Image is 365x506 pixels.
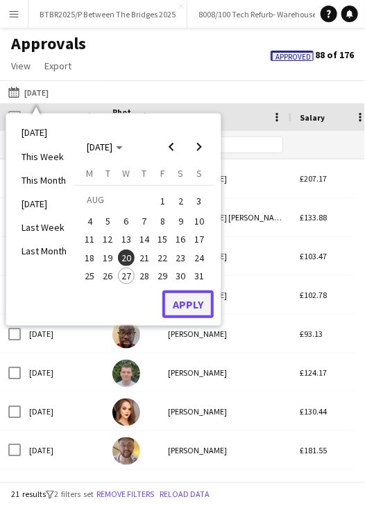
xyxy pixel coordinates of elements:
[153,230,171,248] button: 15-08-2025
[118,268,135,284] span: 27
[117,267,135,285] button: 27-08-2025
[173,232,189,248] span: 16
[117,249,135,267] button: 20-08-2025
[13,121,75,144] li: [DATE]
[154,232,171,248] span: 15
[80,267,99,285] button: 25-08-2025
[80,230,99,248] button: 11-08-2025
[271,49,354,61] span: 88 of 176
[157,487,212,503] button: Reload data
[154,213,171,229] span: 8
[118,232,135,248] span: 13
[173,191,189,211] span: 2
[6,84,51,101] button: [DATE]
[135,212,153,230] button: 07-08-2025
[117,230,135,248] button: 13-08-2025
[190,191,208,212] button: 03-08-2025
[28,1,187,28] button: BTBR2025/P Between The Bridges 2025
[135,249,153,267] button: 21-08-2025
[190,230,208,248] button: 17-08-2025
[191,232,207,248] span: 17
[100,213,117,229] span: 5
[300,445,327,455] span: £181.55
[160,237,291,275] div: [PERSON_NAME]
[136,268,153,284] span: 28
[21,315,104,353] div: [DATE]
[54,489,94,500] span: 2 filters set
[160,431,291,469] div: [PERSON_NAME]
[173,250,189,266] span: 23
[196,167,202,180] span: S
[21,392,104,430] div: [DATE]
[153,191,171,212] button: 01-08-2025
[136,232,153,248] span: 14
[173,213,189,229] span: 9
[39,57,77,75] a: Export
[300,251,327,261] span: £103.47
[86,167,93,180] span: M
[99,230,117,248] button: 12-08-2025
[13,239,75,263] li: Last Month
[13,216,75,239] li: Last Week
[191,268,207,284] span: 31
[187,1,328,28] button: 8008/100 Tech Refurb- Warehouse
[112,399,140,426] img: Amy Cane
[21,431,104,469] div: [DATE]
[300,212,327,223] span: £133.88
[276,53,312,62] span: Approved
[94,487,157,503] button: Remove filters
[153,212,171,230] button: 08-08-2025
[100,250,117,266] span: 19
[81,213,98,229] span: 4
[105,167,110,180] span: T
[190,212,208,230] button: 10-08-2025
[6,57,36,75] a: View
[13,145,75,168] li: This Week
[112,107,135,128] span: Photo
[191,191,207,211] span: 3
[44,60,71,72] span: Export
[171,212,189,230] button: 09-08-2025
[11,60,31,72] span: View
[178,167,184,180] span: S
[81,268,98,284] span: 25
[300,290,327,300] span: £102.78
[118,213,135,229] span: 6
[99,212,117,230] button: 05-08-2025
[80,249,99,267] button: 18-08-2025
[87,141,112,153] span: [DATE]
[191,250,207,266] span: 24
[154,250,171,266] span: 22
[122,167,130,180] span: W
[21,354,104,392] div: [DATE]
[185,133,213,161] button: Next month
[171,249,189,267] button: 23-08-2025
[100,268,117,284] span: 26
[112,437,140,465] img: Parry Brunt
[135,230,153,248] button: 14-08-2025
[300,112,325,123] span: Salary
[173,268,189,284] span: 30
[118,250,135,266] span: 20
[135,267,153,285] button: 28-08-2025
[153,249,171,267] button: 22-08-2025
[191,213,207,229] span: 10
[13,168,75,192] li: This Month
[160,354,291,392] div: [PERSON_NAME]
[162,290,214,318] button: Apply
[160,315,291,353] div: [PERSON_NAME]
[300,406,327,417] span: £130.44
[80,212,99,230] button: 04-08-2025
[13,192,75,216] li: [DATE]
[168,112,190,123] span: Name
[81,134,128,159] button: Choose month and year
[136,250,153,266] span: 21
[81,250,98,266] span: 18
[142,167,146,180] span: T
[171,191,189,212] button: 02-08-2025
[171,230,189,248] button: 16-08-2025
[160,198,291,236] div: [PERSON_NAME] [PERSON_NAME]
[153,267,171,285] button: 29-08-2025
[154,268,171,284] span: 29
[136,213,153,229] span: 7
